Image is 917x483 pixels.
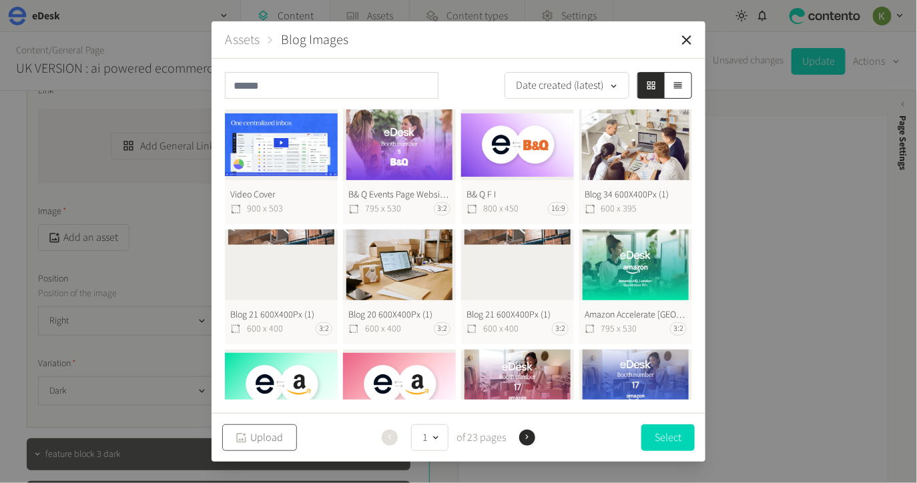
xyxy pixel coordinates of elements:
[222,424,297,451] button: Upload
[281,30,348,50] button: Blog Images
[454,430,506,446] span: of 23 pages
[505,72,629,99] button: Date created (latest)
[641,424,695,451] button: Select
[225,30,260,50] button: Assets
[411,424,448,451] button: 1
